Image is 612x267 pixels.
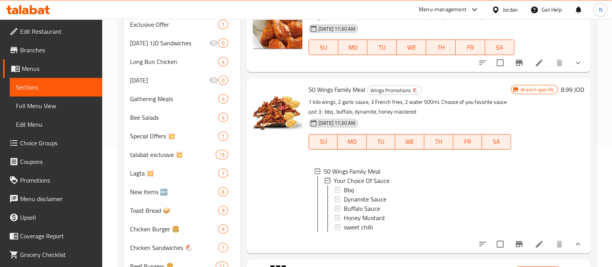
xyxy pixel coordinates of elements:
div: items [218,224,228,234]
div: Jordan [503,5,518,14]
span: Menu disclaimer [20,194,96,203]
button: delete [550,235,569,253]
a: Coupons [3,152,102,171]
div: Toast Bread 🥪9 [124,201,240,220]
span: SU [312,136,334,147]
button: Branch-specific-item [510,235,528,253]
span: FR [456,136,479,147]
span: 50 Wings Family Meal [309,84,365,95]
span: TH [427,136,450,147]
a: Promotions [3,171,102,189]
div: Wings Promotions 🐔 [367,86,422,95]
span: SA [485,136,508,147]
button: SU [309,40,338,55]
span: TU [370,136,393,147]
a: Edit Restaurant [3,22,102,41]
span: 0 [219,40,228,47]
button: WE [395,134,424,150]
div: [DATE] 1JD Sandwiches0 [124,34,240,52]
p: 1 kilo wings, 2 garlic sauce, 3 French fries, 2 water 500ml. Choose of you favorite sauce just 3 ... [309,97,511,117]
div: Lagta 💥7 [124,164,240,183]
div: New Items 🆕 [130,187,218,196]
button: TH [426,40,456,55]
span: Sections [16,83,96,92]
span: [DATE] [130,76,209,85]
span: Edit Restaurant [20,27,96,36]
span: Long Bun Chicken [130,57,218,66]
span: 1 [219,21,228,28]
span: MO [341,136,363,147]
a: Edit menu item [535,58,544,67]
button: TU [367,40,397,55]
span: TU [370,42,394,53]
a: Full Menu View [10,96,102,115]
span: WE [400,42,423,53]
div: Bee Salads4 [124,108,240,127]
button: show more [569,235,587,253]
span: FR [459,42,482,53]
div: Menu-management [419,5,466,14]
button: TU [367,134,396,150]
div: talabat exclusive 💥13 [124,145,240,164]
span: Honey Mustard [344,213,384,222]
span: Toast Bread 🥪 [130,206,218,215]
span: talabat exclusive 💥 [130,150,216,159]
svg: Show Choices [573,58,583,67]
span: Upsell [20,213,96,222]
span: WE [398,136,421,147]
span: 9 [219,207,228,214]
div: Gathering Meals [130,94,218,103]
svg: Show Choices [573,239,583,249]
span: sweet chilli [344,222,373,232]
div: [DATE]0 [124,71,240,90]
div: Special Offers 💥 [130,131,218,141]
div: items [218,57,228,66]
span: SU [312,42,335,53]
span: Grocery Checklist [20,250,96,259]
button: SA [482,134,511,150]
span: Full Menu View [16,101,96,110]
div: items [218,94,228,103]
span: Bbq [344,185,354,195]
span: Promotions [20,176,96,185]
span: Exclusive Offer [130,20,218,29]
span: Coupons [20,157,96,166]
button: delete [550,53,569,72]
a: Sections [10,78,102,96]
div: items [218,243,228,252]
button: FR [456,40,485,55]
span: Buffalo Sauce [344,204,380,213]
span: 1 [219,133,228,140]
span: 4 [219,58,228,65]
span: Bee Salads [130,113,218,122]
span: Choice Groups [20,138,96,148]
div: Ramadan [130,76,209,85]
a: Coverage Report [3,227,102,245]
span: 50 Wings Family Meal [324,167,381,176]
button: Branch-specific-item [510,53,528,72]
span: Branch specific [518,86,557,93]
span: 6 [219,188,228,196]
button: show more [569,53,587,72]
div: Chicken Burger 🍔 [130,224,218,234]
span: Wings Promotions 🐔 [367,86,421,95]
img: 50 Wings Family Meal [253,84,302,134]
svg: Inactive section [209,38,218,48]
h6: 8.99 JOD [561,84,584,95]
button: TH [424,134,453,150]
span: Coverage Report [20,231,96,241]
div: items [218,113,228,122]
button: WE [397,40,426,55]
button: MO [338,134,367,150]
a: Grocery Checklist [3,245,102,264]
span: 6 [219,226,228,233]
span: 4 [219,114,228,121]
span: Edit Menu [16,120,96,129]
span: Lagta 💥 [130,169,218,178]
div: items [218,38,228,48]
div: Chicken Sandwiches 🐔 [130,243,218,252]
span: 13 [216,151,228,158]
